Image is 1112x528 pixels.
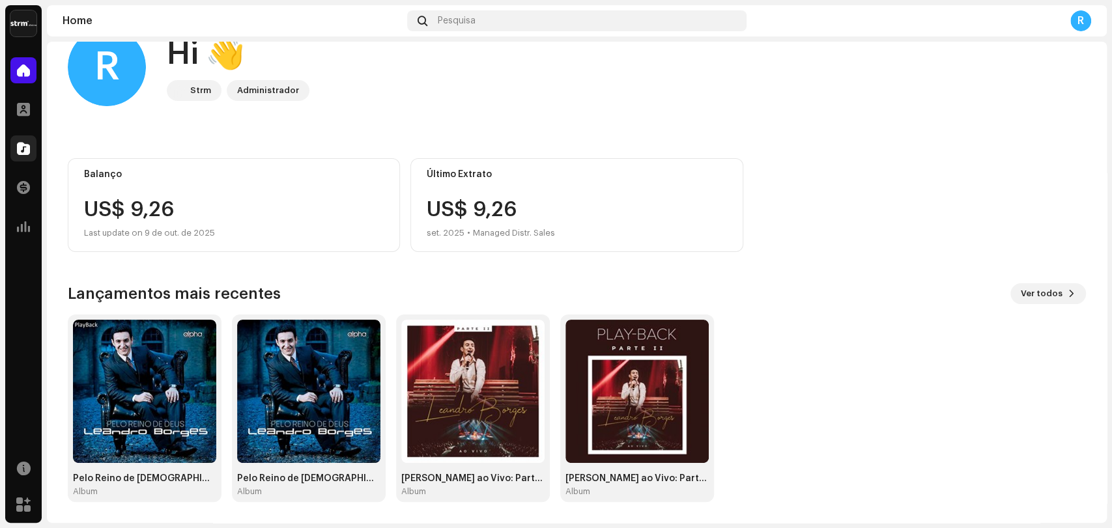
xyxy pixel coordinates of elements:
re-o-card-value: Último Extrato [410,158,743,252]
img: bd1b4881-0b9f-44a4-a5f1-144f66b6dd01 [237,320,380,463]
img: 408b884b-546b-4518-8448-1008f9c76b02 [169,83,185,98]
re-o-card-value: Balanço [68,158,400,252]
img: 408b884b-546b-4518-8448-1008f9c76b02 [10,10,36,36]
h3: Lançamentos mais recentes [68,283,281,304]
div: Administrador [237,83,299,98]
img: 177b4cc4-95ef-4cf9-80d8-45f335d9bf9f [401,320,545,463]
span: Pesquisa [438,16,476,26]
div: Balanço [84,169,384,180]
div: • [467,225,470,241]
div: R [1070,10,1091,31]
span: Ver todos [1021,281,1062,307]
div: [PERSON_NAME] ao Vivo: Parte 2 [401,473,545,484]
div: Pelo Reino de [DEMOGRAPHIC_DATA] [237,473,380,484]
div: Album [401,486,426,497]
div: Album [73,486,98,497]
div: Hi 👋 [167,33,309,75]
div: Pelo Reino de [DEMOGRAPHIC_DATA] [Playback] [73,473,216,484]
img: 0db92959-55a0-42dc-ac43-4832039c4a08 [565,320,709,463]
div: Album [565,486,590,497]
div: Último Extrato [427,169,726,180]
button: Ver todos [1010,283,1086,304]
div: R [68,28,146,106]
div: set. 2025 [427,225,464,241]
div: Home [63,16,402,26]
div: Last update on 9 de out. de 2025 [84,225,384,241]
div: Album [237,486,262,497]
div: Strm [190,83,211,98]
img: e5fe236c-28eb-4709-b092-791d968d8d8b [73,320,216,463]
div: [PERSON_NAME] ao Vivo: Parte 2 (Playback) [565,473,709,484]
div: Managed Distr. Sales [473,225,555,241]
